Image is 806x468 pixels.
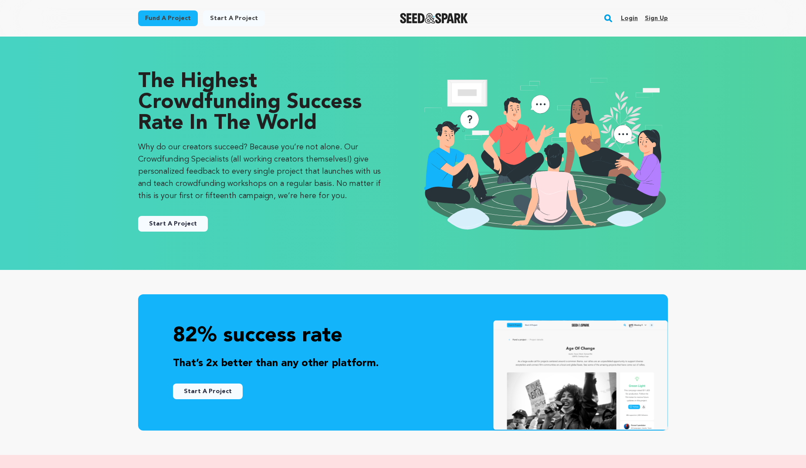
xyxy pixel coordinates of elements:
img: seedandspark project details screen [492,320,669,431]
img: Seed&Spark Logo Dark Mode [400,13,468,24]
a: Sign up [645,11,668,25]
a: Start a project [203,10,265,26]
img: seedandspark start project illustration image [420,71,668,235]
p: Why do our creators succeed? Because you’re not alone. Our Crowdfunding Specialists (all working ... [138,141,386,202]
p: The Highest Crowdfunding Success Rate in the World [138,71,386,134]
a: Login [621,11,638,25]
a: Start A Project [138,216,208,232]
a: Start A Project [173,384,243,399]
a: Seed&Spark Homepage [400,13,468,24]
p: 82% success rate [173,322,633,350]
a: Fund a project [138,10,198,26]
p: That’s 2x better than any other platform. [173,356,633,371]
